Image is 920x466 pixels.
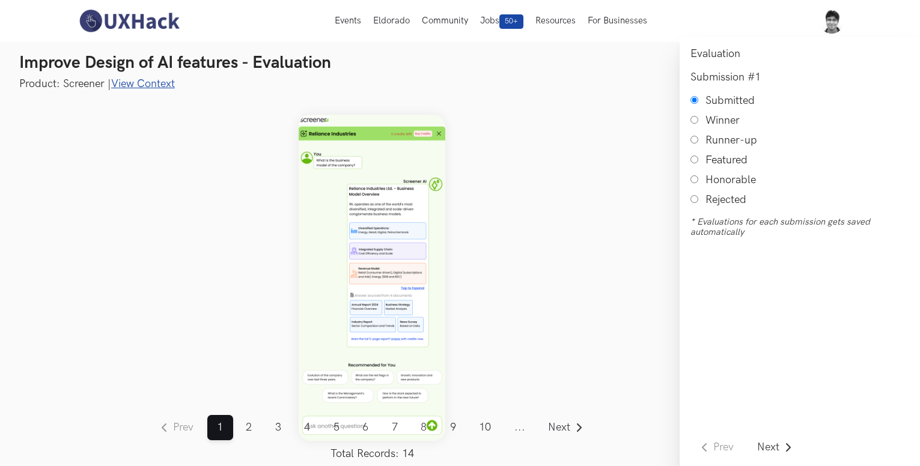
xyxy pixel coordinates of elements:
label: Submitted [705,94,755,107]
a: Page 5 [324,415,350,440]
nav: Pagination [150,415,594,460]
a: View Context [111,77,175,90]
a: Go to next page [538,415,594,440]
nav: Drawer Pagination [690,435,802,460]
span: ... [505,415,535,440]
a: Page 7 [382,415,408,440]
label: Featured [705,154,748,166]
p: Product: Screener | [19,76,901,91]
label: Runner-up [705,134,757,147]
h6: Evaluation [690,47,909,60]
span: Next [549,422,571,433]
label: Winner [705,114,740,127]
a: Page 3 [266,415,291,440]
img: Submission Image [299,115,445,441]
a: Page 8 [411,415,437,440]
label: Honorable [705,174,756,186]
a: Page 4 [294,415,320,440]
a: Page 6 [353,415,379,440]
label: * Evaluations for each submission gets saved automatically [690,217,909,237]
a: Page 9 [440,415,466,440]
h6: Submission #1 [690,71,909,83]
span: Next [757,442,779,453]
a: Page 1 [207,415,233,440]
span: 50+ [499,14,523,29]
label: Total Records: 14 [150,447,594,460]
img: Your profile pic [819,8,844,34]
a: Page 2 [236,415,262,440]
a: Page 10 [469,415,501,440]
h3: Improve Design of AI features - Evaluation [19,53,901,73]
label: Rejected [705,193,746,206]
a: Go to next submission [748,435,803,460]
img: UXHack-logo.png [76,8,183,34]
